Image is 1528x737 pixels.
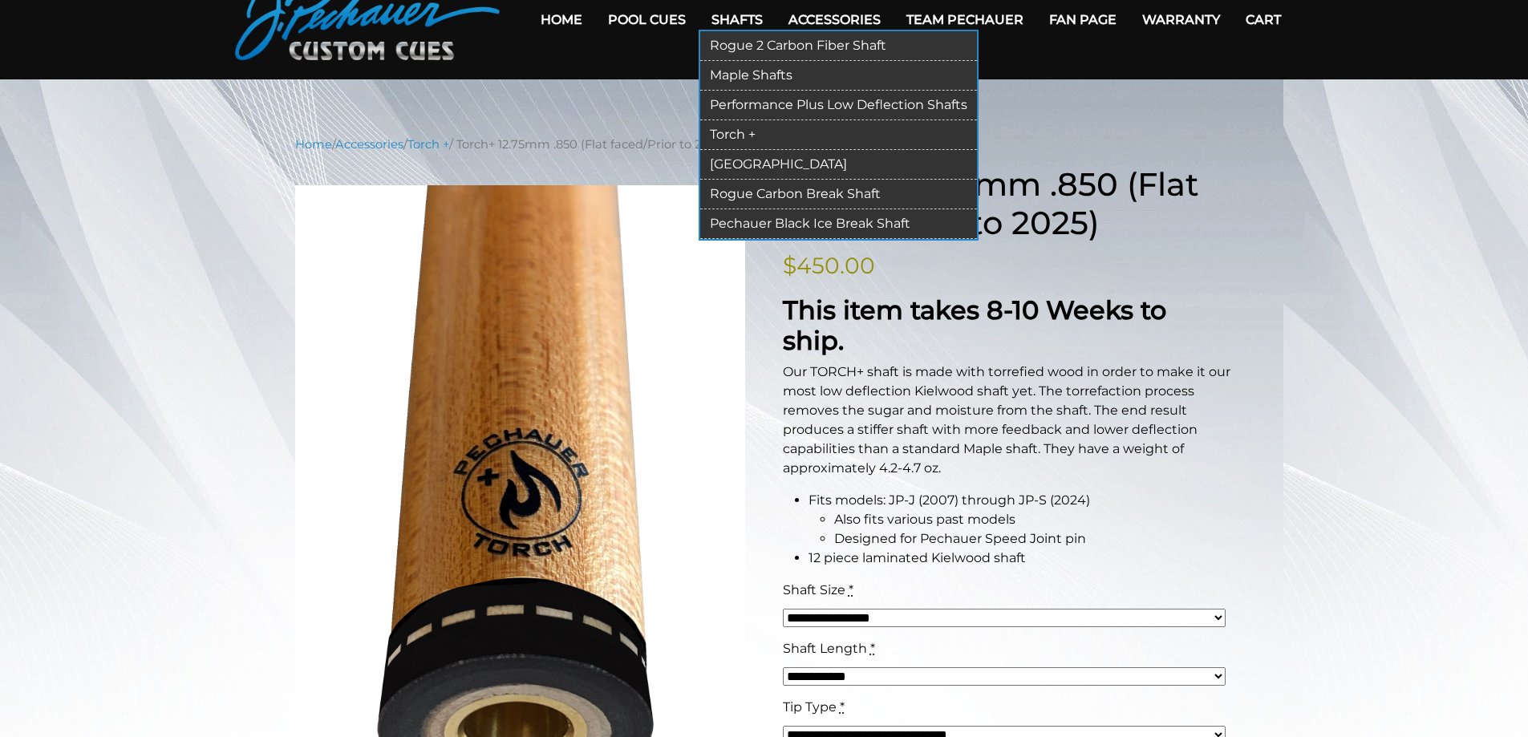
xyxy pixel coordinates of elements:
[700,209,977,239] a: Pechauer Black Ice Break Shaft
[840,699,845,715] abbr: required
[849,582,853,597] abbr: required
[295,136,1234,153] nav: Breadcrumb
[407,137,449,152] a: Torch +
[295,137,332,152] a: Home
[783,641,867,656] span: Shaft Length
[700,31,977,61] a: Rogue 2 Carbon Fiber Shaft
[834,529,1234,549] li: Designed for Pechauer Speed Joint pin
[809,549,1234,568] li: 12 piece laminated Kielwood shaft
[783,582,845,597] span: Shaft Size
[700,150,977,180] a: [GEOGRAPHIC_DATA]
[700,120,977,150] a: Torch +
[335,137,403,152] a: Accessories
[870,641,875,656] abbr: required
[809,491,1234,549] li: Fits models: JP-J (2007) through JP-S (2024)
[783,699,837,715] span: Tip Type
[783,252,796,279] span: $
[783,165,1234,242] h1: Torch+ 12.75mm .850 (Flat faced/Prior to 2025)
[700,180,977,209] a: Rogue Carbon Break Shaft
[700,91,977,120] a: Performance Plus Low Deflection Shafts
[783,252,875,279] bdi: 450.00
[834,510,1234,529] li: Also fits various past models
[783,362,1234,478] p: Our TORCH+ shaft is made with torrefied wood in order to make it our most low deflection Kielwood...
[783,294,1166,356] strong: This item takes 8-10 Weeks to ship.
[700,61,977,91] a: Maple Shafts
